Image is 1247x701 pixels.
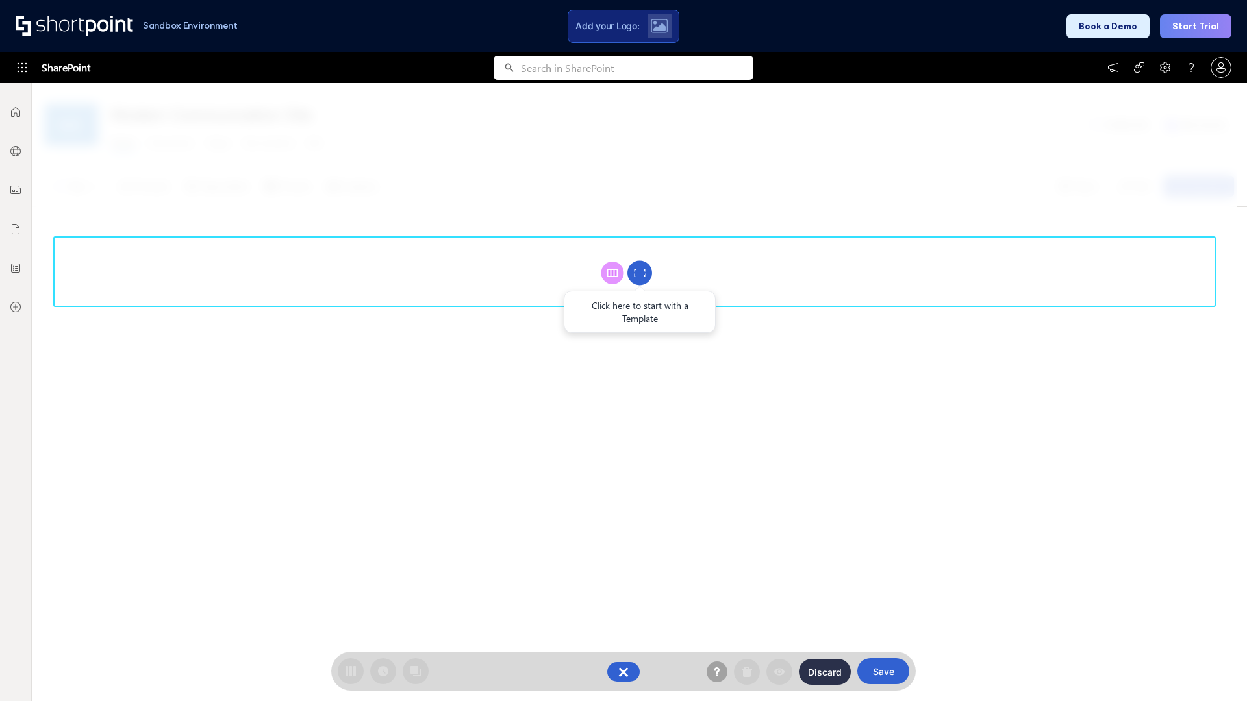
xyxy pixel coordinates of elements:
[143,22,238,29] h1: Sandbox Environment
[1182,639,1247,701] iframe: Chat Widget
[1160,14,1231,38] button: Start Trial
[42,52,90,83] span: SharePoint
[521,56,753,80] input: Search in SharePoint
[575,20,639,32] span: Add your Logo:
[799,659,851,685] button: Discard
[651,19,668,33] img: Upload logo
[1066,14,1150,38] button: Book a Demo
[857,658,909,684] button: Save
